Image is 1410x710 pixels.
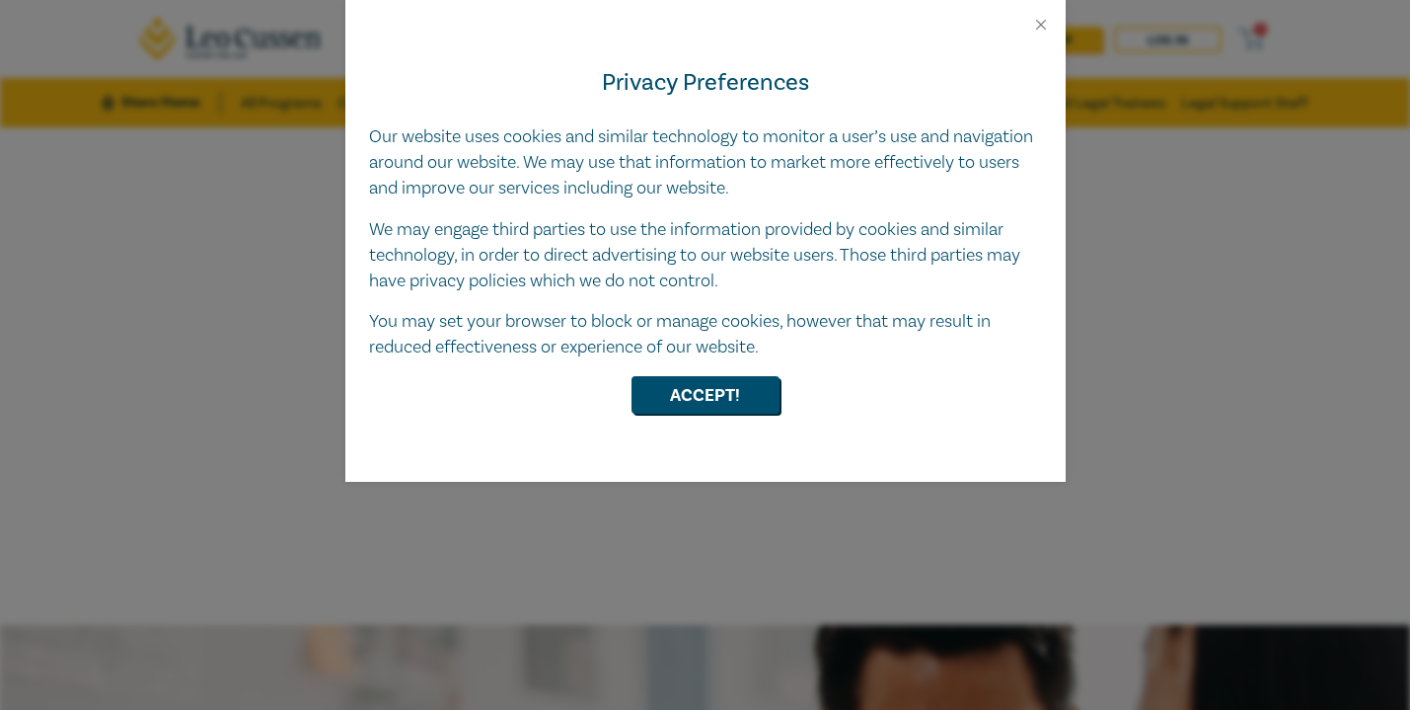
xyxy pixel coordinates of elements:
button: Close [1032,16,1050,34]
h4: Privacy Preferences [369,65,1042,101]
button: Accept! [631,376,779,414]
p: You may set your browser to block or manage cookies, however that may result in reduced effective... [369,309,1042,360]
p: We may engage third parties to use the information provided by cookies and similar technology, in... [369,217,1042,294]
p: Our website uses cookies and similar technology to monitor a user’s use and navigation around our... [369,124,1042,201]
